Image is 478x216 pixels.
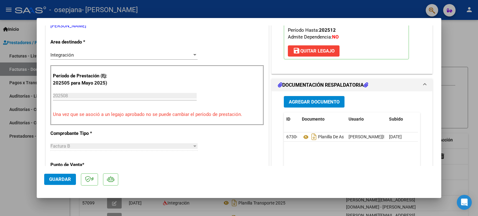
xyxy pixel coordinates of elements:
p: Area destinado * [50,39,115,46]
span: Planilla De Asistencia [302,135,359,140]
datatable-header-cell: ID [284,113,299,126]
strong: 202501 [320,21,336,26]
datatable-header-cell: Documento [299,113,346,126]
button: Agregar Documento [284,96,344,108]
p: Una vez que se asoció a un legajo aprobado no se puede cambiar el período de prestación. [53,111,261,118]
span: Factura B [50,143,70,149]
p: Punto de Venta [50,161,115,168]
span: [DATE] [389,134,402,139]
span: 67306 [286,134,299,139]
strong: 202512 [319,27,336,33]
datatable-header-cell: Subido [387,113,418,126]
span: Usuario [349,117,364,122]
strong: NO [332,34,339,40]
span: Guardar [49,177,71,182]
span: Quitar Legajo [293,48,335,54]
div: Open Intercom Messenger [457,195,472,210]
button: Guardar [44,174,76,185]
datatable-header-cell: Usuario [346,113,387,126]
span: Documento [302,117,325,122]
datatable-header-cell: Acción [418,113,449,126]
span: Subido [389,117,403,122]
mat-icon: save [293,47,300,54]
h1: DOCUMENTACIÓN RESPALDATORIA [278,81,368,89]
span: CUIL: Nombre y Apellido: Período Desde: Período Hasta: Admite Dependencia: [288,7,363,40]
mat-expansion-panel-header: DOCUMENTACIÓN RESPALDATORIA [272,79,432,91]
p: Comprobante Tipo * [50,130,115,137]
i: Descargar documento [310,132,318,142]
span: ID [286,117,290,122]
span: Agregar Documento [289,99,340,105]
span: Integración [50,52,74,58]
p: Período de Prestación (Ej: 202505 para Mayo 2025) [53,72,115,86]
p: [PERSON_NAME] [50,22,264,30]
button: Quitar Legajo [288,45,340,57]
